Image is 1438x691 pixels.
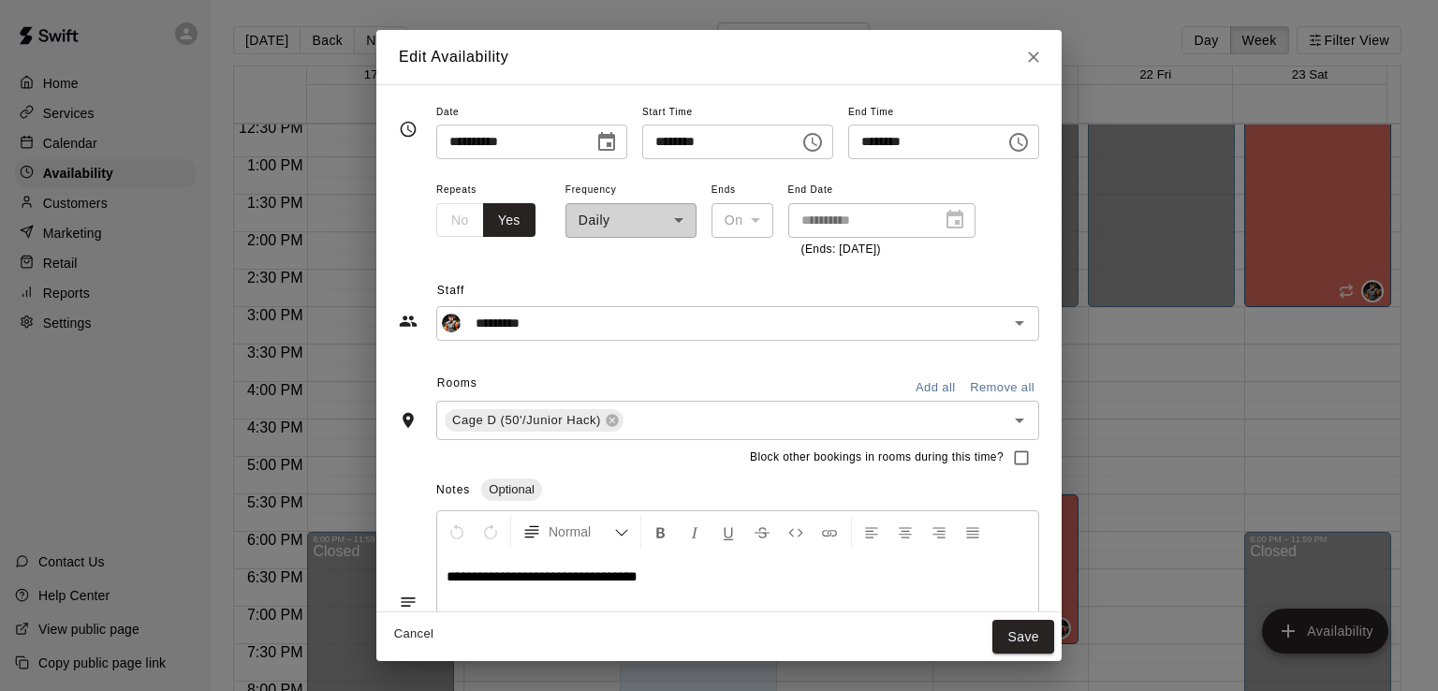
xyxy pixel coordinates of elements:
[384,620,444,649] button: Cancel
[399,411,418,430] svg: Rooms
[445,409,624,432] div: Cage D (50'/Junior Hack)
[475,515,506,549] button: Redo
[445,411,609,430] span: Cage D (50'/Junior Hack)
[442,314,461,332] img: TJ Finley
[712,515,744,549] button: Format Underline
[750,448,1004,467] span: Block other bookings in rooms during this time?
[712,203,773,238] div: On
[801,241,962,259] p: (Ends: [DATE])
[436,203,536,238] div: outlined button group
[436,100,627,125] span: Date
[848,100,1039,125] span: End Time
[992,620,1054,654] button: Save
[399,312,418,331] svg: Staff
[481,482,541,496] span: Optional
[712,178,773,203] span: Ends
[437,376,477,390] span: Rooms
[436,483,470,496] span: Notes
[889,515,921,549] button: Center Align
[515,515,637,549] button: Formatting Options
[780,515,812,549] button: Insert Code
[1006,407,1033,434] button: Open
[399,120,418,139] svg: Timing
[923,515,955,549] button: Right Align
[794,124,831,161] button: Choose time, selected time is 5:30 PM
[814,515,845,549] button: Insert Link
[856,515,888,549] button: Left Align
[588,124,625,161] button: Choose date, selected date is Aug 21, 2025
[957,515,989,549] button: Justify Align
[645,515,677,549] button: Format Bold
[436,178,550,203] span: Repeats
[788,178,976,203] span: End Date
[905,374,965,403] button: Add all
[1006,310,1033,336] button: Open
[399,45,508,69] h6: Edit Availability
[399,593,418,611] svg: Notes
[549,522,614,541] span: Normal
[437,276,1039,306] span: Staff
[642,100,833,125] span: Start Time
[679,515,711,549] button: Format Italics
[441,515,473,549] button: Undo
[965,374,1039,403] button: Remove all
[565,178,697,203] span: Frequency
[1000,124,1037,161] button: Choose time, selected time is 7:30 PM
[746,515,778,549] button: Format Strikethrough
[483,203,536,238] button: Yes
[1017,40,1050,74] button: Close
